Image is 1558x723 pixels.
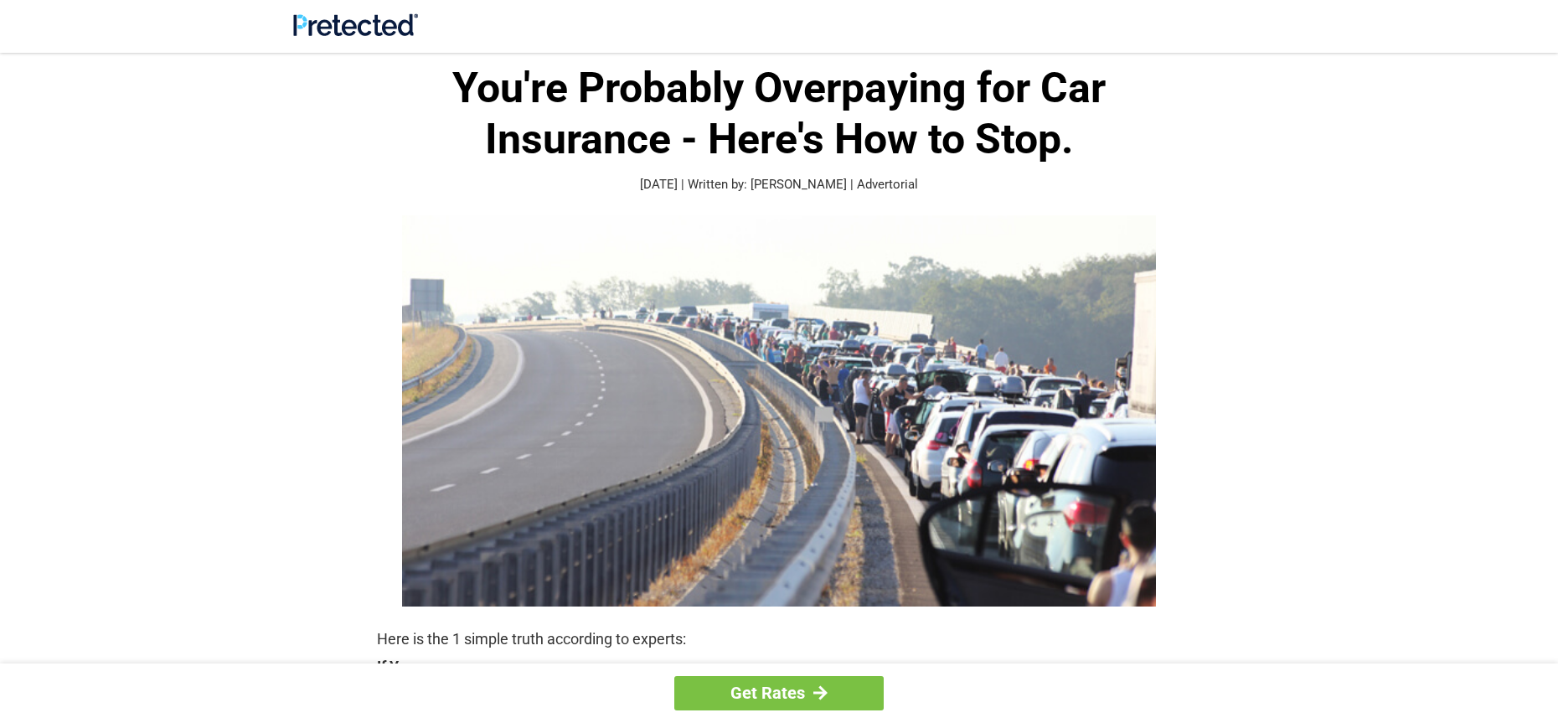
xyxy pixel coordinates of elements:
a: Get Rates [674,676,884,710]
p: Here is the 1 simple truth according to experts: [377,627,1181,651]
a: Site Logo [293,23,418,39]
h1: You're Probably Overpaying for Car Insurance - Here's How to Stop. [377,63,1181,165]
img: Site Logo [293,13,418,36]
p: [DATE] | Written by: [PERSON_NAME] | Advertorial [377,175,1181,194]
strong: If You: [377,659,1181,674]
